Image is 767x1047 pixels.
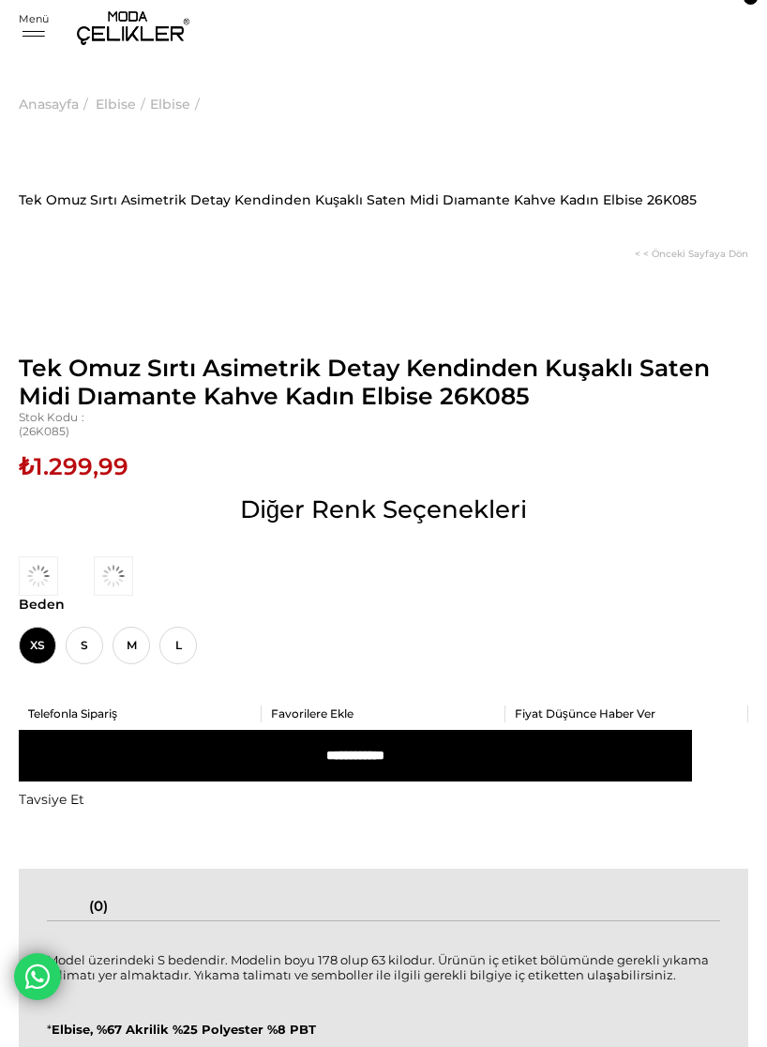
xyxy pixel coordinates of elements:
img: Tek Omuz Sırtı Asimetrik Detay Kendinden Kuşaklı Saten Midi Dıamante Siyah Kadın Elbise 26K085 [94,556,133,596]
span: Stok Kodu [19,410,748,424]
span: Fiyat Düşünce Haber Ver [515,706,655,721]
span: Telefonla Sipariş [28,706,117,721]
b: Elbise, %67 Akrilik %25 Polyester %8 PBT [52,1022,316,1037]
a: (0) [89,897,108,920]
li: > [19,56,93,152]
span: ₺1.299,99 [19,452,128,480]
span: L [159,627,197,664]
a: Tek Omuz Sırtı Asimetrik Detay Kendinden Kuşaklı Saten Midi Dıamante Kahve Kadın Elbise 26K085 [19,152,697,248]
span: XS [19,627,56,664]
a: Elbise [96,56,136,152]
span: Favorilere Ekle [271,706,353,721]
span: Menü [19,12,49,25]
img: Tek Omuz Sırtı Asimetrik Detay Kendinden Kuşaklı Saten Midi Dıamante Taş Kadın Elbise 26K085 [19,556,58,596]
a: Favorilere Ekle [271,706,495,721]
span: S [66,627,103,664]
span: Beden [19,596,748,613]
span: Tavsiye Et [19,791,84,808]
img: logo [77,11,189,45]
li: > [96,56,150,152]
span: Tek Omuz Sırtı Asimetrik Detay Kendinden Kuşaklı Saten Midi Dıamante Kahve Kadın Elbise 26K085 [19,354,748,410]
a: Fiyat Düşünce Haber Ver [515,706,739,721]
li: > [150,56,204,152]
span: M [113,627,150,664]
a: < < Önceki Sayfaya Dön [635,248,748,260]
a: Anasayfa [19,56,79,152]
p: Model üzerindeki S bedendir. Modelin boyu 178 olup 63 kilodur. Ürünün iç etiket bölümünde gerekli... [47,952,720,982]
a: Telefonla Sipariş [28,706,252,721]
span: Diğer Renk Seçenekleri [240,494,527,524]
span: (26K085) [19,410,748,438]
a: Elbise [150,56,190,152]
span: (0) [89,897,108,915]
